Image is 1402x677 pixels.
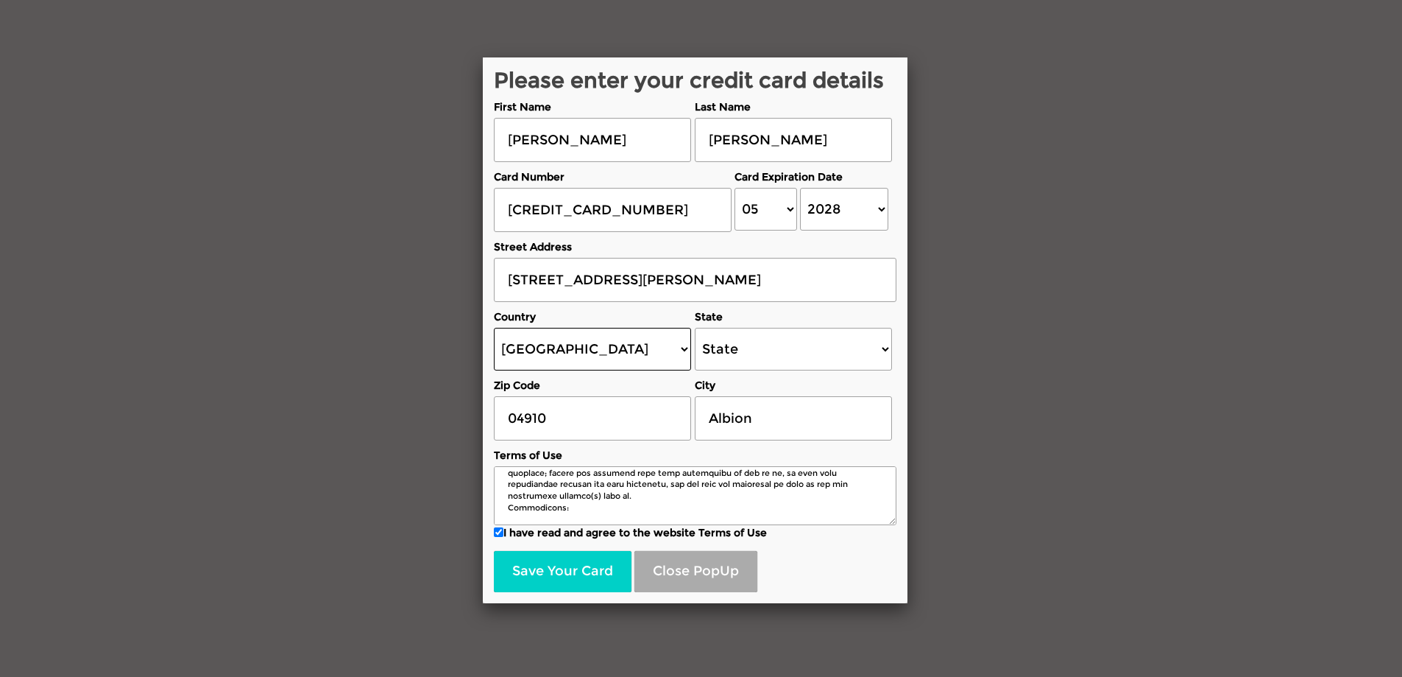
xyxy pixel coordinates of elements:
button: Save Your Card [494,551,631,592]
label: Country [494,309,691,324]
label: Card Number [494,169,732,184]
label: First Name [494,99,691,114]
input: City [695,396,892,441]
textarea: Loremip do Sitametc Adip, elitsedd ei Temporin Utlab Etd. Magna Aliqu en Adminim veniam quis nos ... [494,466,896,525]
label: Terms of Use [494,448,896,463]
h2: Please enter your credit card details [494,69,896,92]
label: Card Expiration Date [734,169,891,184]
input: Street Address [494,258,896,302]
input: Zip Code [494,396,691,441]
input: Last Name [695,118,892,162]
input: Card Number [494,188,732,232]
label: Last Name [695,99,892,114]
input: I have read and agree to the website Terms of Use [494,527,503,537]
button: Close PopUp [634,551,757,592]
label: City [695,378,892,393]
label: State [695,309,892,324]
label: I have read and agree to the website Terms of Use [494,525,896,540]
label: Street Address [494,239,896,254]
input: First Name [494,118,691,162]
label: Zip Code [494,378,691,393]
